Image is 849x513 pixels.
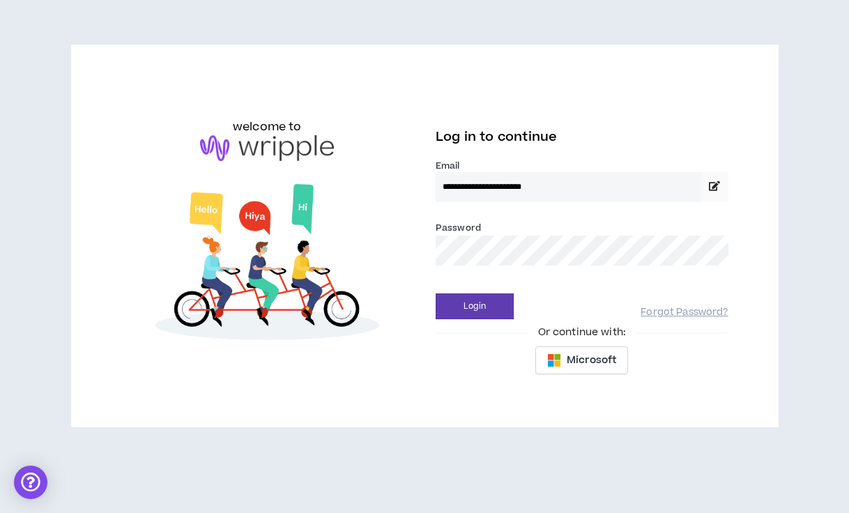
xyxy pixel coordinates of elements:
[233,118,302,135] h6: welcome to
[436,160,728,172] label: Email
[528,325,636,340] span: Or continue with:
[436,128,557,146] span: Log in to continue
[436,293,514,319] button: Login
[121,175,414,353] img: Welcome to Wripple
[567,353,616,368] span: Microsoft
[641,306,728,319] a: Forgot Password?
[14,466,47,499] div: Open Intercom Messenger
[436,222,481,234] label: Password
[535,346,628,374] button: Microsoft
[200,135,334,162] img: logo-brand.png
